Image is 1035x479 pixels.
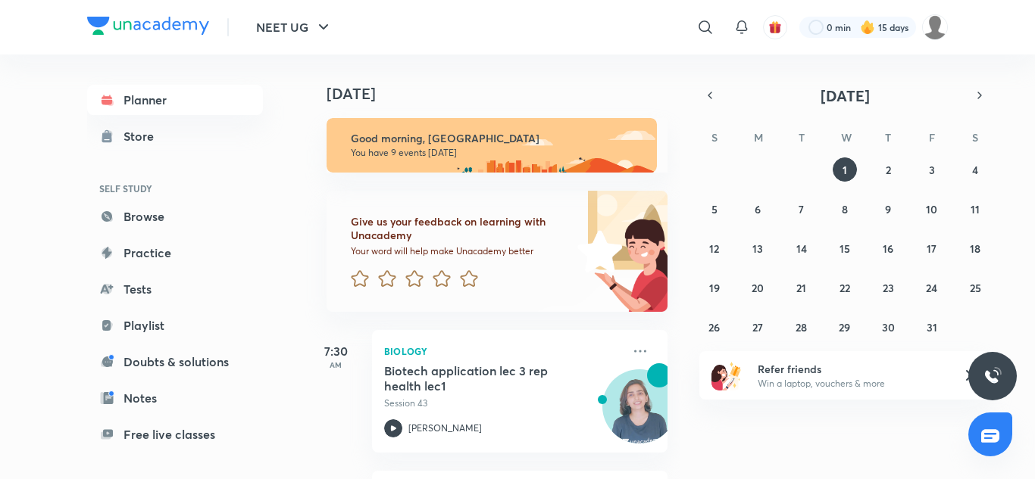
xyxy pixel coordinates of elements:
a: Store [87,121,263,151]
abbr: October 17, 2025 [927,241,937,256]
h6: Good morning, [GEOGRAPHIC_DATA] [351,132,643,145]
a: Practice [87,238,263,268]
a: Browse [87,201,263,232]
a: Playlist [87,310,263,341]
button: [DATE] [721,85,969,106]
a: Notes [87,383,263,413]
button: October 14, 2025 [790,236,814,260]
abbr: Wednesday [841,130,852,145]
button: October 11, 2025 [963,197,987,221]
button: October 13, 2025 [746,236,770,260]
abbr: October 30, 2025 [882,320,895,334]
abbr: October 3, 2025 [929,163,935,177]
img: avatar [768,20,782,34]
button: October 2, 2025 [876,157,900,182]
p: Biology [384,342,622,360]
abbr: October 22, 2025 [840,281,850,295]
a: Doubts & solutions [87,347,263,377]
img: referral [711,360,742,390]
abbr: October 26, 2025 [708,320,720,334]
abbr: October 4, 2025 [972,163,978,177]
abbr: October 29, 2025 [839,320,850,334]
h5: Biotech application lec 3 rep health lec1 [384,363,573,393]
abbr: October 9, 2025 [885,202,891,216]
abbr: October 27, 2025 [752,320,763,334]
button: October 12, 2025 [702,236,727,260]
p: Session 43 [384,397,622,410]
button: October 19, 2025 [702,275,727,300]
a: Free live classes [87,419,263,449]
button: October 27, 2025 [746,315,770,339]
p: You have 9 events [DATE] [351,147,643,159]
button: October 8, 2025 [833,197,857,221]
img: Company Logo [87,17,209,35]
abbr: October 11, 2025 [971,202,980,216]
p: [PERSON_NAME] [408,421,482,435]
abbr: Saturday [972,130,978,145]
abbr: Friday [929,130,935,145]
abbr: October 14, 2025 [796,241,807,256]
h6: Refer friends [758,361,944,377]
button: October 25, 2025 [963,275,987,300]
p: AM [305,360,366,369]
div: Store [124,127,163,145]
a: Tests [87,274,263,304]
img: morning [327,118,657,173]
button: October 17, 2025 [920,236,944,260]
button: October 22, 2025 [833,275,857,300]
abbr: Monday [754,130,763,145]
button: October 15, 2025 [833,236,857,260]
button: October 30, 2025 [876,315,900,339]
abbr: Tuesday [799,130,805,145]
abbr: October 28, 2025 [796,320,807,334]
button: October 10, 2025 [920,197,944,221]
button: October 3, 2025 [920,157,944,182]
abbr: October 7, 2025 [799,202,804,216]
abbr: October 12, 2025 [709,241,719,256]
button: October 28, 2025 [790,315,814,339]
button: October 29, 2025 [833,315,857,339]
button: October 24, 2025 [920,275,944,300]
p: Win a laptop, vouchers & more [758,377,944,390]
abbr: October 31, 2025 [927,320,937,334]
button: October 18, 2025 [963,236,987,260]
abbr: October 13, 2025 [752,241,763,256]
abbr: October 25, 2025 [970,281,981,295]
button: October 16, 2025 [876,236,900,260]
abbr: October 19, 2025 [709,281,720,295]
button: October 4, 2025 [963,157,987,182]
h6: Give us your feedback on learning with Unacademy [351,215,572,242]
img: feedback_image [526,191,668,312]
abbr: Thursday [885,130,891,145]
abbr: October 18, 2025 [970,241,980,256]
abbr: October 20, 2025 [752,281,764,295]
img: streak [860,20,875,35]
button: October 23, 2025 [876,275,900,300]
abbr: October 24, 2025 [926,281,937,295]
abbr: October 23, 2025 [883,281,894,295]
button: October 6, 2025 [746,197,770,221]
abbr: October 8, 2025 [842,202,848,216]
abbr: Sunday [711,130,718,145]
p: Your word will help make Unacademy better [351,245,572,257]
a: Planner [87,85,263,115]
span: [DATE] [821,86,870,106]
h6: SELF STUDY [87,176,263,201]
abbr: October 5, 2025 [711,202,718,216]
abbr: October 16, 2025 [883,241,893,256]
button: October 7, 2025 [790,197,814,221]
abbr: October 2, 2025 [886,163,891,177]
h5: 7:30 [305,342,366,360]
button: October 9, 2025 [876,197,900,221]
abbr: October 21, 2025 [796,281,806,295]
button: NEET UG [247,12,342,42]
abbr: October 6, 2025 [755,202,761,216]
a: Company Logo [87,17,209,39]
button: October 26, 2025 [702,315,727,339]
button: avatar [763,15,787,39]
img: Saniya Mustafa [922,14,948,40]
button: October 21, 2025 [790,275,814,300]
abbr: October 15, 2025 [840,241,850,256]
abbr: October 1, 2025 [843,163,847,177]
button: October 5, 2025 [702,197,727,221]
